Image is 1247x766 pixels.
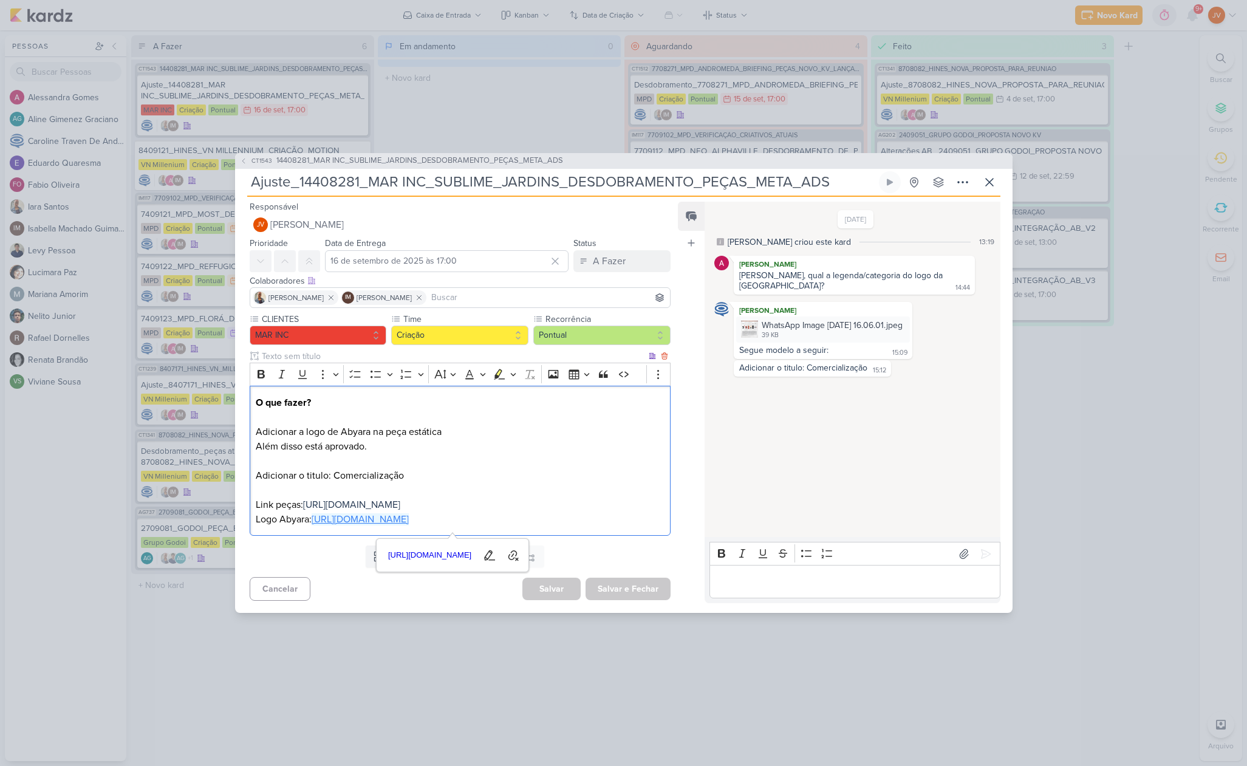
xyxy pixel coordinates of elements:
div: [PERSON_NAME] [736,304,910,316]
button: Cancelar [250,577,310,601]
div: Isabella Machado Guimarães [342,292,354,304]
input: Kard Sem Título [247,171,876,193]
span: [PERSON_NAME] [268,292,324,303]
div: Editor editing area: main [709,565,1000,598]
div: Editor toolbar [709,542,1000,566]
button: Criação [391,326,528,345]
div: [PERSON_NAME] [736,258,972,270]
button: Pontual [533,326,671,345]
div: Editor toolbar [250,363,671,386]
label: Time [402,313,528,326]
button: A Fazer [573,250,671,272]
span: [URL][DOMAIN_NAME] [384,548,476,563]
p: Logo Abyara: [256,512,664,527]
strong: O que fazer? [256,397,311,409]
div: Joney Viana [253,217,268,232]
img: Alessandra Gomes [714,256,729,270]
label: Data de Entrega [325,238,386,248]
div: 15:09 [892,348,907,358]
p: JV [257,222,264,228]
p: Além disso está aprovado. Adicionar o titulo: Comercialização Link peças: [256,439,664,512]
div: 14:44 [955,283,970,293]
label: Status [573,238,596,248]
p: Adicionar a logo de Abyara na peça estática [256,425,664,439]
div: Adicionar o titulo: Comercialização [739,363,867,373]
input: Texto sem título [259,350,647,363]
div: Editor editing area: main [250,386,671,536]
span: 14408281_MAR INC_SUBLIME_JARDINS_DESDOBRAMENTO_PEÇAS_META_ADS [276,155,563,167]
div: Ligar relógio [885,177,895,187]
div: A Fazer [593,254,626,268]
label: Responsável [250,202,298,212]
label: CLIENTES [261,313,387,326]
div: [PERSON_NAME], qual a legenda/categoria do logo da [GEOGRAPHIC_DATA]? [739,270,945,291]
input: Select a date [325,250,569,272]
span: [PERSON_NAME] [270,217,344,232]
div: Colaboradores [250,275,671,287]
a: [URL][DOMAIN_NAME] [384,546,476,565]
button: JV [PERSON_NAME] [250,214,671,236]
p: IM [345,295,351,301]
input: Buscar [429,290,668,305]
span: [PERSON_NAME] [357,292,412,303]
button: CT1543 14408281_MAR INC_SUBLIME_JARDINS_DESDOBRAMENTO_PEÇAS_META_ADS [240,155,563,167]
div: WhatsApp Image [DATE] 16.06.01.jpeg [762,319,903,332]
div: WhatsApp Image 2025-09-12 at 16.06.01.jpeg [736,316,910,343]
div: 13:19 [979,236,994,247]
a: [URL][DOMAIN_NAME] [312,513,409,525]
img: Caroline Traven De Andrade [714,302,729,316]
div: Segue modelo a seguir: [739,345,828,355]
a: [URL][DOMAIN_NAME] [303,499,400,511]
label: Recorrência [544,313,671,326]
span: CT1543 [250,156,274,165]
label: Prioridade [250,238,288,248]
button: MAR INC [250,326,387,345]
div: 39 KB [762,330,903,340]
img: Iara Santos [254,292,266,304]
img: ZF8tep0dBV8YJkGFi5KWu5i3l6IDPtDqakl9Bd92.jpg [741,321,758,338]
div: 15:12 [873,366,886,375]
div: [PERSON_NAME] criou este kard [728,236,851,248]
